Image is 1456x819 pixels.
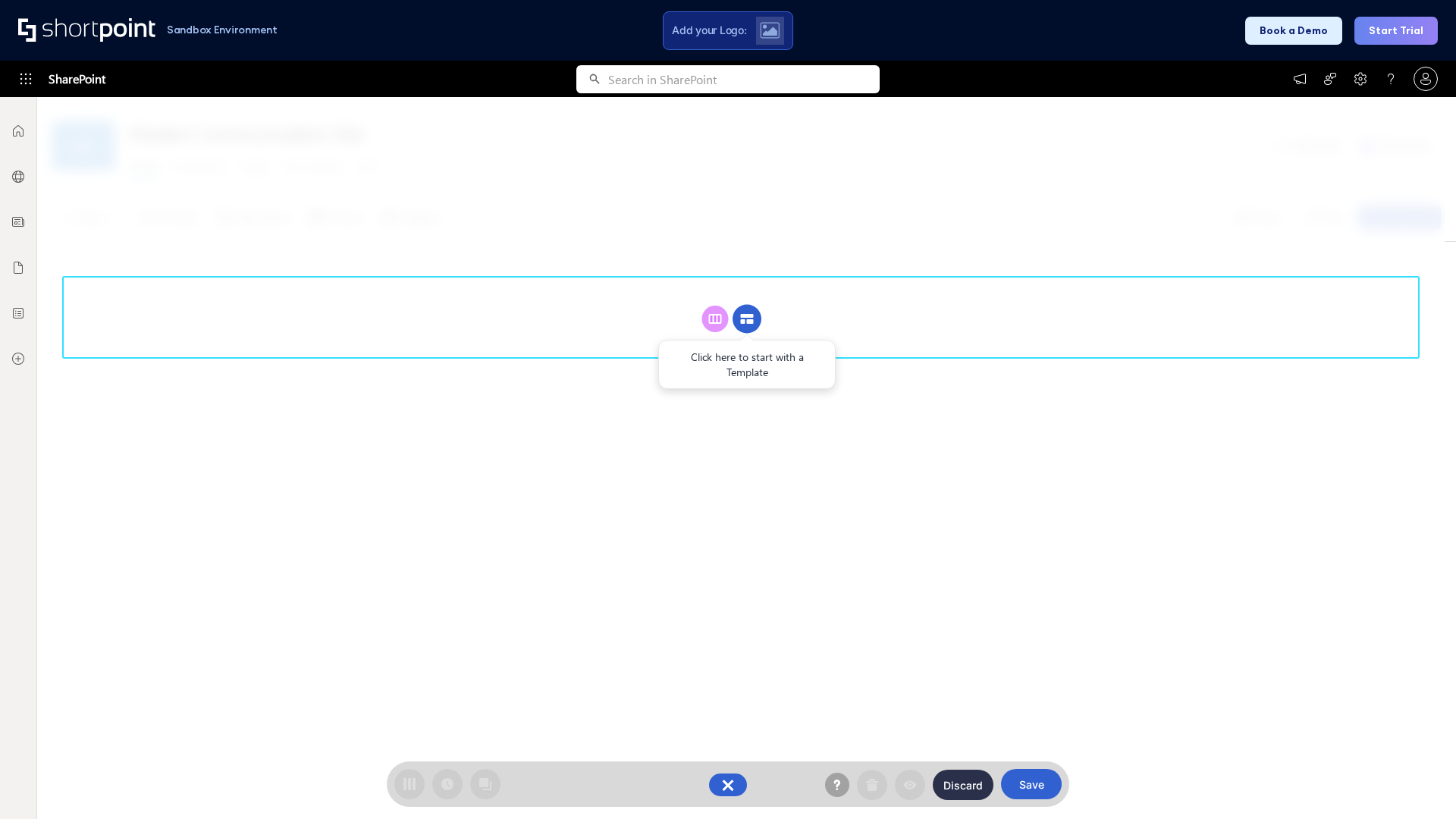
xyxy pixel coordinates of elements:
[1354,17,1438,45] button: Start Trial
[167,26,278,34] h1: Sandbox Environment
[1380,746,1456,819] iframe: Chat Widget
[760,22,780,39] img: Upload logo
[49,61,105,97] span: SharePoint
[672,24,746,37] span: Add your Logo:
[933,770,993,800] button: Discard
[608,65,880,93] input: Search in SharePoint
[1245,17,1342,45] button: Book a Demo
[1001,769,1062,799] button: Save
